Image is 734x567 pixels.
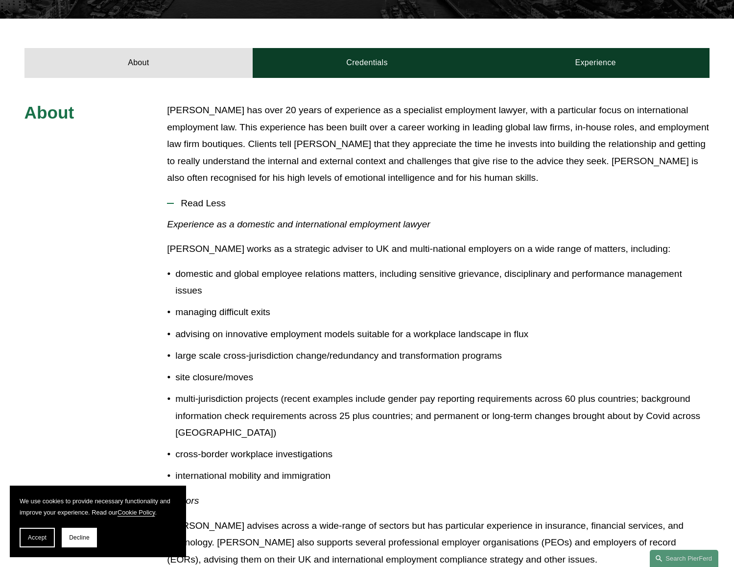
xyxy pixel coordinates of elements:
[20,495,176,518] p: We use cookies to provide necessary functionality and improve your experience. Read our .
[118,509,155,516] a: Cookie Policy
[10,486,186,557] section: Cookie banner
[175,369,710,386] p: site closure/moves
[650,550,718,567] a: Search this site
[175,326,710,343] p: advising on innovative employment models suitable for a workplace landscape in flux
[62,528,97,547] button: Decline
[174,198,710,209] span: Read Less
[175,446,710,463] p: cross-border workplace investigations
[167,241,710,258] p: [PERSON_NAME] works as a strategic adviser to UK and multi-national employers on a wide range of ...
[24,48,253,77] a: About
[167,219,430,229] em: Experience as a domestic and international employment lawyer
[175,347,710,365] p: large scale cross-jurisdiction change/redundancy and transformation programs
[253,48,481,77] a: Credentials
[175,266,710,299] p: domestic and global employee relations matters, including sensitive grievance, disciplinary and p...
[167,102,710,187] p: [PERSON_NAME] has over 20 years of experience as a specialist employment lawyer, with a particula...
[20,528,55,547] button: Accept
[24,103,74,122] span: About
[167,191,710,216] button: Read Less
[69,534,90,541] span: Decline
[175,304,710,321] p: managing difficult exits
[175,468,710,485] p: international mobility and immigration
[28,534,47,541] span: Accept
[481,48,710,77] a: Experience
[175,391,710,442] p: multi-jurisdiction projects (recent examples include gender pay reporting requirements across 60 ...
